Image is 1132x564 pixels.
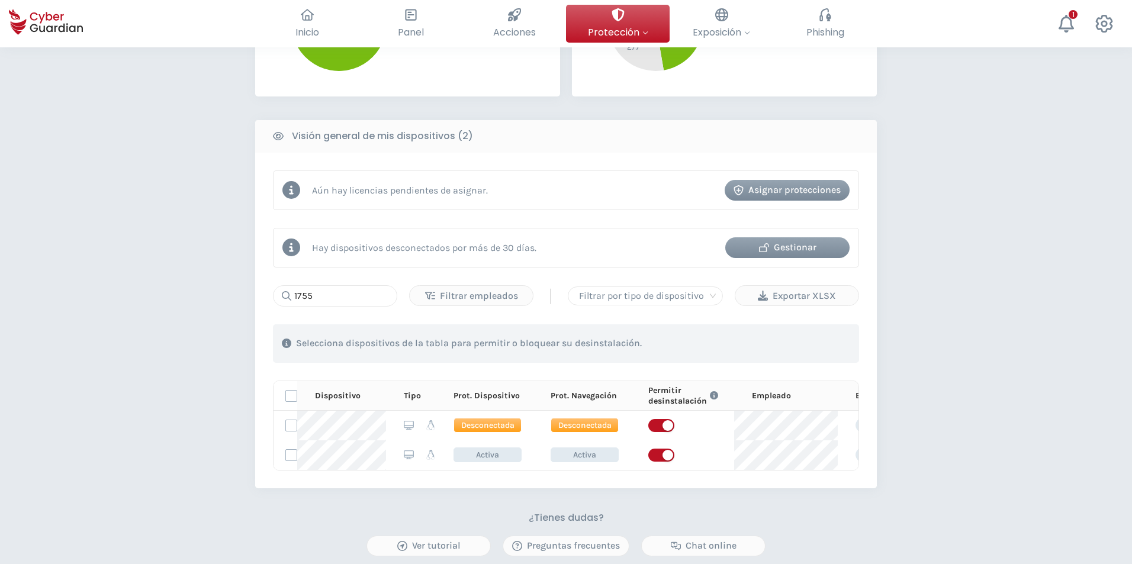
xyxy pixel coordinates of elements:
[693,25,750,40] span: Exposición
[752,391,791,401] p: Empleado
[551,391,617,401] p: Prot. Navegación
[670,5,773,43] button: Exposición
[295,25,319,40] span: Inicio
[734,240,841,254] div: Gestionar
[648,385,707,406] p: Permitir desinstalación
[641,536,766,556] button: Chat online
[548,287,553,305] span: |
[1069,10,1078,19] div: 1
[529,512,604,524] h3: ¿Tienes dudas?
[454,447,522,462] span: Activa
[551,418,619,433] span: Desconectada
[376,539,481,553] div: Ver tutorial
[398,25,424,40] span: Panel
[273,285,397,307] input: Buscar...
[503,536,629,556] button: Preguntas frecuentes
[651,539,756,553] div: Chat online
[296,337,642,349] p: Selecciona dispositivos de la tabla para permitir o bloquear su desinstalación.
[588,25,648,40] span: Protección
[806,25,844,40] span: Phishing
[512,539,620,553] div: Preguntas frecuentes
[359,5,462,43] button: Panel
[255,5,359,43] button: Inicio
[493,25,536,40] span: Acciones
[744,289,850,303] div: Exportar XLSX
[292,129,473,143] b: Visión general de mis dispositivos (2)
[315,391,361,401] p: Dispositivo
[856,391,894,401] p: Etiquetas
[725,237,850,258] button: Gestionar
[366,536,491,556] button: Ver tutorial
[462,5,566,43] button: Acciones
[419,289,524,303] div: Filtrar empleados
[454,418,522,433] span: Desconectada
[725,180,850,201] button: Asignar protecciones
[404,391,421,401] p: Tipo
[551,447,619,462] span: Activa
[312,242,536,253] p: Hay dispositivos desconectados por más de 30 días.
[454,391,520,401] p: Prot. Dispositivo
[312,185,488,196] p: Aún hay licencias pendientes de asignar.
[707,385,721,406] button: Link to FAQ information
[566,5,670,43] button: Protección
[734,183,841,197] div: Asignar protecciones
[409,285,533,306] button: Filtrar empleados
[773,5,877,43] button: Phishing
[735,285,859,306] button: Exportar XLSX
